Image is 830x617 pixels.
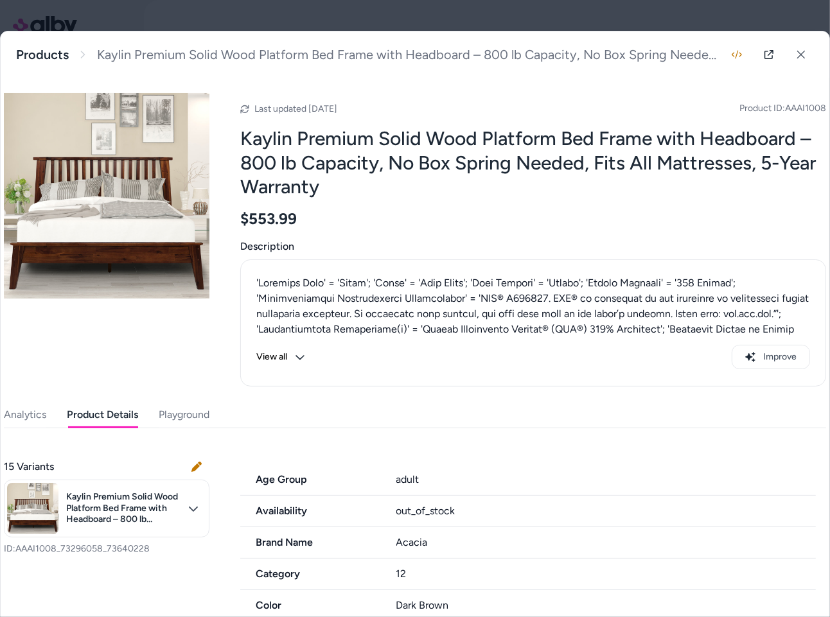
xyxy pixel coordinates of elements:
[4,543,209,555] p: ID: AAAI1008_73296058_73640228
[240,126,826,199] h2: Kaylin Premium Solid Wood Platform Bed Frame with Headboard – 800 lb Capacity, No Box Spring Need...
[396,472,817,487] div: adult
[4,459,54,474] span: 15 Variants
[240,535,381,550] span: Brand Name
[7,483,58,534] img: .jpg
[396,598,817,613] div: Dark Brown
[396,503,817,519] div: out_of_stock
[66,491,181,525] span: Kaylin Premium Solid Wood Platform Bed Frame with Headboard – 800 lb Capacity, No Box Spring Need...
[16,47,720,63] nav: breadcrumb
[4,93,209,299] img: .jpg
[240,503,381,519] span: Availability
[396,566,817,582] div: 12
[240,239,826,254] span: Description
[4,480,209,537] button: Kaylin Premium Solid Wood Platform Bed Frame with Headboard – 800 lb Capacity, No Box Spring Need...
[240,598,381,613] span: Color
[67,402,138,428] button: Product Details
[256,345,305,369] button: View all
[739,102,826,115] span: Product ID: AAAI1008
[240,566,381,582] span: Category
[159,402,209,428] button: Playground
[256,275,810,445] p: 'Loremips Dolo' = 'Sitam'; 'Conse' = 'Adip Elits'; 'Doei Tempori' = 'Utlabo'; 'Etdolo Magnaali' =...
[4,402,46,428] button: Analytics
[732,345,810,369] button: Improve
[16,47,69,63] a: Products
[97,47,720,63] span: Kaylin Premium Solid Wood Platform Bed Frame with Headboard – 800 lb Capacity, No Box Spring Need...
[254,103,337,114] span: Last updated [DATE]
[396,535,817,550] div: Acacia
[240,209,297,229] span: $553.99
[240,472,381,487] span: Age Group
